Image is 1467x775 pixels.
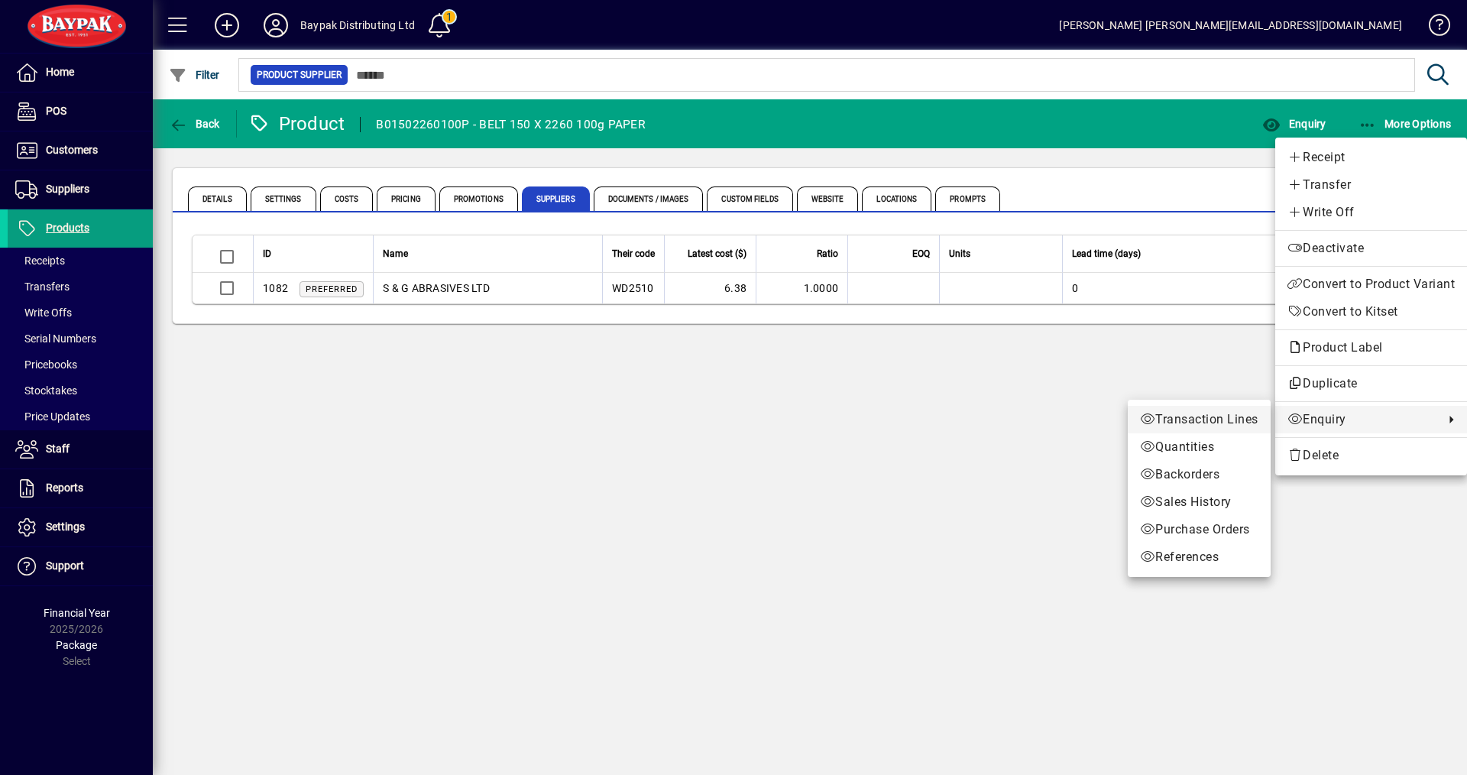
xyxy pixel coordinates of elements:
[1287,239,1455,258] span: Deactivate
[1287,375,1455,393] span: Duplicate
[1140,465,1258,484] span: Backorders
[1287,176,1455,194] span: Transfer
[1275,235,1467,262] button: Deactivate product
[1287,446,1455,465] span: Delete
[1287,275,1455,293] span: Convert to Product Variant
[1287,148,1455,167] span: Receipt
[1287,303,1455,321] span: Convert to Kitset
[1287,203,1455,222] span: Write Off
[1140,438,1258,456] span: Quantities
[1140,493,1258,511] span: Sales History
[1140,520,1258,539] span: Purchase Orders
[1140,410,1258,429] span: Transaction Lines
[1287,340,1391,355] span: Product Label
[1287,410,1436,429] span: Enquiry
[1140,548,1258,566] span: References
